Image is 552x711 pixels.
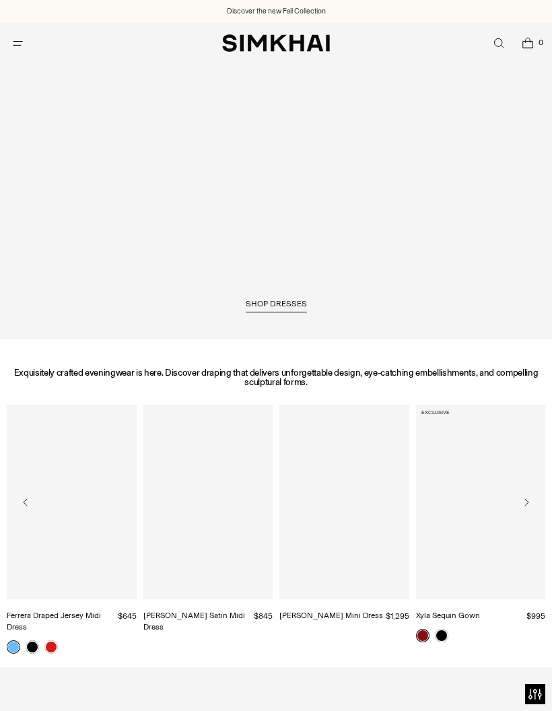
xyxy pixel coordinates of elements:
[526,611,545,621] span: $995
[7,368,545,387] h3: Exquisitely crafted eveningwear is here. Discover draping that delivers unforgettable design, eye...
[279,611,383,620] a: [PERSON_NAME] Mini Dress
[143,405,273,599] a: Ornella Knit Satin Midi Dress
[7,611,101,632] a: Ferrera Draped Jersey Midi Dress
[279,405,409,599] a: Juliette Leather Mini Dress
[143,611,245,632] a: [PERSON_NAME] Satin Midi Dress
[222,34,330,53] a: SIMKHAI
[254,611,273,621] span: $845
[227,6,326,17] a: Discover the new Fall Collection
[485,30,512,57] a: Open search modal
[416,405,546,599] a: Xyla Sequin Gown
[4,30,32,57] button: Open menu modal
[246,299,307,308] span: SHOP DRESSES
[118,611,137,621] span: $645
[13,490,38,514] button: Move to previous carousel slide
[416,611,480,620] a: Xyla Sequin Gown
[246,299,307,312] a: SHOP DRESSES
[514,30,541,57] a: Open cart modal
[7,405,137,599] a: Ferrera Draped Jersey Midi Dress
[386,611,409,621] span: $1,295
[514,490,539,514] button: Move to next carousel slide
[534,36,547,48] span: 0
